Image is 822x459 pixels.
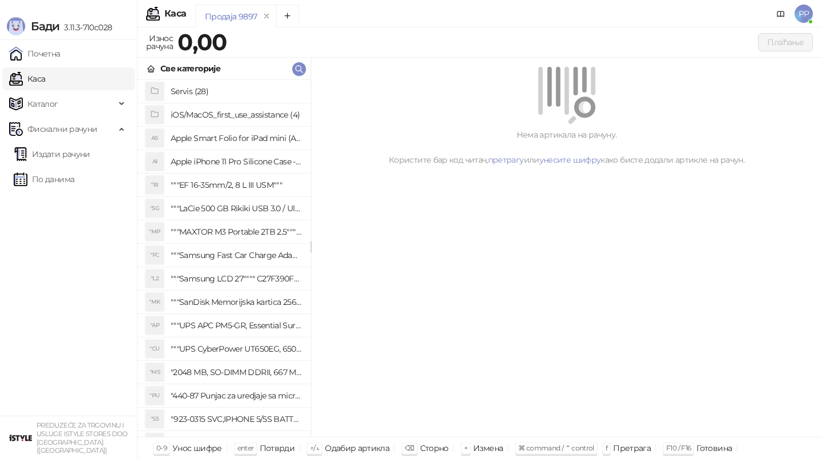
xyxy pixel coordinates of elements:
a: Издати рачуни [14,143,90,166]
h4: "2048 MB, SO-DIMM DDRII, 667 MHz, Napajanje 1,8 0,1 V, Latencija CL5" [171,363,301,381]
a: По данима [14,168,74,191]
button: Плаћање [758,33,813,51]
span: Бади [31,19,59,33]
small: PREDUZEĆE ZA TRGOVINU I USLUGE ISTYLE STORES DOO [GEOGRAPHIC_DATA] ([GEOGRAPHIC_DATA]) [37,421,128,454]
span: Каталог [27,92,58,115]
span: enter [237,444,254,452]
strong: 0,00 [178,28,227,56]
div: Претрага [613,441,651,456]
h4: """EF 16-35mm/2, 8 L III USM""" [171,176,301,194]
a: претрагу [488,155,524,165]
div: "PU [146,386,164,405]
h4: Servis (28) [171,82,301,100]
div: "18 [146,176,164,194]
h4: """LaCie 500 GB Rikiki USB 3.0 / Ultra Compact & Resistant aluminum / USB 3.0 / 2.5""""""" [171,199,301,218]
h4: Apple iPhone 11 Pro Silicone Case - Black [171,152,301,171]
a: Почетна [9,42,61,65]
h4: """UPS CyberPower UT650EG, 650VA/360W , line-int., s_uko, desktop""" [171,340,301,358]
span: 0-9 [156,444,167,452]
div: Каса [164,9,186,18]
div: "FC [146,246,164,264]
h4: Apple Smart Folio for iPad mini (A17 Pro) - Sage [171,129,301,147]
a: Документација [772,5,790,23]
a: Каса [9,67,45,90]
div: Одабир артикла [325,441,389,456]
div: "AP [146,316,164,335]
div: grid [138,80,311,437]
div: Нема артикала на рачуну. Користите бар код читач, или како бисте додали артикле на рачун. [325,128,808,166]
span: + [464,444,468,452]
div: "5G [146,199,164,218]
span: Фискални рачуни [27,118,97,140]
h4: """Samsung Fast Car Charge Adapter, brzi auto punja_, boja crna""" [171,246,301,264]
div: Готовина [696,441,732,456]
a: унесите шифру [539,155,601,165]
div: "CU [146,340,164,358]
span: F10 / F16 [666,444,691,452]
div: Износ рачуна [144,31,175,54]
h4: """SanDisk Memorijska kartica 256GB microSDXC sa SD adapterom SDSQXA1-256G-GN6MA - Extreme PLUS, ... [171,293,301,311]
div: Унос шифре [172,441,222,456]
div: "MK [146,293,164,311]
button: remove [259,11,274,21]
span: ⌘ command / ⌃ control [518,444,594,452]
h4: iOS/MacOS_first_use_assistance (4) [171,106,301,124]
div: "L2 [146,269,164,288]
span: PP [795,5,813,23]
h4: "923-0448 SVC,IPHONE,TOURQUE DRIVER KIT .65KGF- CM Šrafciger " [171,433,301,452]
div: AI [146,152,164,171]
div: Измена [473,441,503,456]
div: "MP [146,223,164,241]
h4: """Samsung LCD 27"""" C27F390FHUXEN""" [171,269,301,288]
span: 3.11.3-710c028 [59,22,112,33]
h4: """MAXTOR M3 Portable 2TB 2.5"""" crni eksterni hard disk HX-M201TCB/GM""" [171,223,301,241]
div: "SD [146,433,164,452]
h4: "440-87 Punjac za uredjaje sa micro USB portom 4/1, Stand." [171,386,301,405]
div: Све категорије [160,62,220,75]
span: f [606,444,607,452]
span: ↑/↓ [310,444,319,452]
div: AS [146,129,164,147]
button: Add tab [276,5,299,27]
img: 64x64-companyLogo-77b92cf4-9946-4f36-9751-bf7bb5fd2c7d.png [9,426,32,449]
div: Сторно [420,441,449,456]
img: Logo [7,17,25,35]
span: ⌫ [405,444,414,452]
div: Потврди [260,441,295,456]
div: Продаја 9897 [205,10,257,23]
div: "MS [146,363,164,381]
div: "S5 [146,410,164,428]
h4: """UPS APC PM5-GR, Essential Surge Arrest,5 utic_nica""" [171,316,301,335]
h4: "923-0315 SVC,IPHONE 5/5S BATTERY REMOVAL TRAY Držač za iPhone sa kojim se otvara display [171,410,301,428]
